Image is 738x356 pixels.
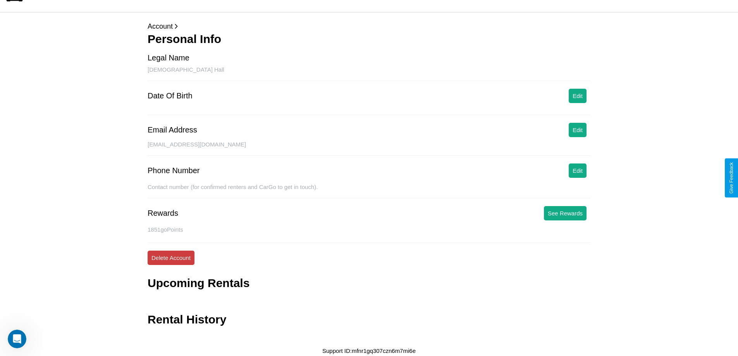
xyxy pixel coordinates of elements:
[148,66,590,81] div: [DEMOGRAPHIC_DATA] Hall
[8,330,26,348] iframe: Intercom live chat
[322,346,416,356] p: Support ID: mfnr1gq307czn6m7mi6e
[148,166,200,175] div: Phone Number
[148,251,194,265] button: Delete Account
[148,141,590,156] div: [EMAIL_ADDRESS][DOMAIN_NAME]
[569,123,587,137] button: Edit
[544,206,587,220] button: See Rewards
[148,277,249,290] h3: Upcoming Rentals
[569,89,587,103] button: Edit
[148,184,590,198] div: Contact number (for confirmed renters and CarGo to get in touch).
[148,53,189,62] div: Legal Name
[148,209,178,218] div: Rewards
[148,126,197,134] div: Email Address
[729,162,734,194] div: Give Feedback
[569,163,587,178] button: Edit
[148,33,590,46] h3: Personal Info
[148,224,590,235] p: 1851 goPoints
[148,91,193,100] div: Date Of Birth
[148,20,590,33] p: Account
[148,313,226,326] h3: Rental History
